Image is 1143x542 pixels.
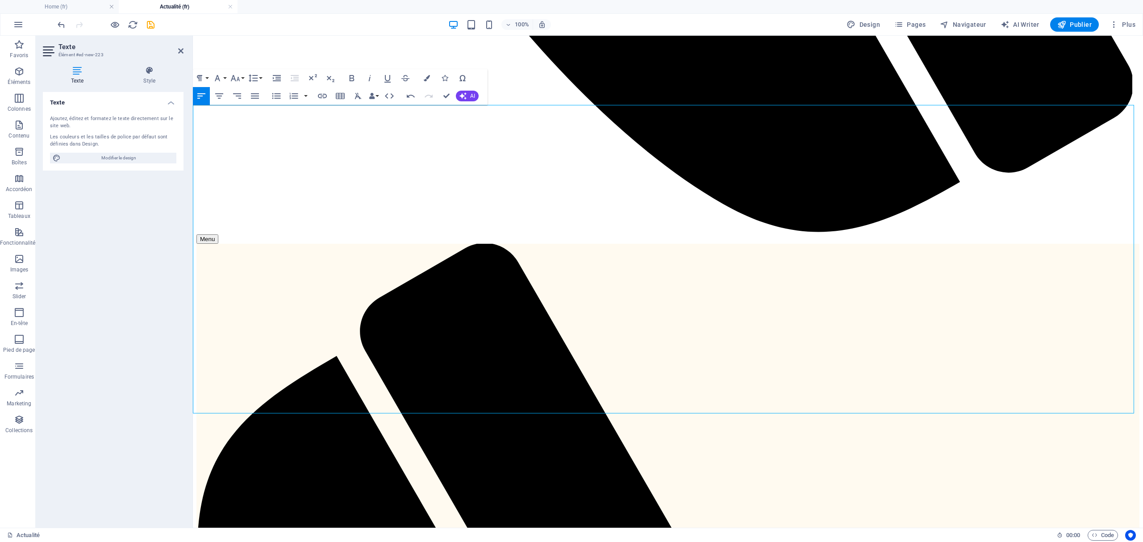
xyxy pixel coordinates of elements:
p: Marketing [7,400,31,407]
h2: Texte [58,43,184,51]
button: Plus [1106,17,1139,32]
button: Modifier le design [50,153,176,163]
button: 100% [501,19,533,30]
p: Collections [5,427,33,434]
button: Font Family [211,69,228,87]
p: Contenu [8,132,29,139]
button: Insert Link [314,87,331,105]
button: Clear Formatting [350,87,367,105]
button: Ordered List [302,87,309,105]
button: Pages [891,17,929,32]
button: reload [127,19,138,30]
p: Pied de page [3,346,35,354]
p: En-tête [11,320,28,327]
button: Italic (Ctrl+I) [361,69,378,87]
button: Align Justify [246,87,263,105]
h3: Élément #ed-new-223 [58,51,166,59]
button: Subscript [322,69,339,87]
button: Publier [1050,17,1099,32]
button: Superscript [304,69,321,87]
span: 00 00 [1066,530,1080,541]
div: Ajoutez, éditez et formatez le texte directement sur le site web. [50,115,176,130]
i: Lors du redimensionnement, ajuster automatiquement le niveau de zoom en fonction de l'appareil sé... [538,21,546,29]
p: Slider [13,293,26,300]
div: Design (Ctrl+Alt+Y) [843,17,884,32]
button: Navigateur [936,17,989,32]
p: Éléments [8,79,30,86]
i: Actualiser la page [128,20,138,30]
button: undo [56,19,67,30]
button: Line Height [246,69,263,87]
h6: 100% [515,19,529,30]
span: Design [847,20,880,29]
button: Unordered List [268,87,285,105]
i: Enregistrer (Ctrl+S) [146,20,156,30]
span: Pages [894,20,926,29]
button: Font Size [229,69,246,87]
p: Formulaires [4,373,34,380]
button: Data Bindings [367,87,380,105]
span: Modifier le design [63,153,174,163]
button: Code [1088,530,1118,541]
button: Colors [418,69,435,87]
div: Les couleurs et les tailles de police par défaut sont définies dans Design. [50,133,176,148]
span: : [1072,532,1074,538]
i: Annuler : Ajouter un élément (Ctrl+Z) [56,20,67,30]
span: Navigateur [940,20,986,29]
h6: Durée de la session [1057,530,1080,541]
button: Align Center [211,87,228,105]
h4: Style [116,66,184,85]
p: Boîtes [12,159,27,166]
p: Tableaux [8,213,30,220]
span: Plus [1110,20,1135,29]
button: Align Right [229,87,246,105]
button: Redo (Ctrl+Shift+Z) [420,87,437,105]
span: AI [470,93,475,99]
p: Accordéon [6,186,32,193]
span: AI Writer [1001,20,1039,29]
button: Increase Indent [268,69,285,87]
button: Decrease Indent [286,69,303,87]
button: AI [456,91,479,101]
p: Images [10,266,29,273]
h4: Texte [43,66,116,85]
button: Insert Table [332,87,349,105]
button: Underline (Ctrl+U) [379,69,396,87]
p: Colonnes [8,105,31,113]
button: Bold (Ctrl+B) [343,69,360,87]
button: Align Left [193,87,210,105]
button: save [145,19,156,30]
button: HTML [381,87,398,105]
button: Special Characters [454,69,471,87]
span: Publier [1057,20,1092,29]
h4: Actualité (fr) [119,2,238,12]
button: AI Writer [997,17,1043,32]
span: Code [1092,530,1114,541]
button: Ordered List [285,87,302,105]
button: Confirm (Ctrl+⏎) [438,87,455,105]
button: Paragraph Format [193,69,210,87]
button: Strikethrough [397,69,414,87]
button: Icons [436,69,453,87]
button: Usercentrics [1125,530,1136,541]
a: Cliquez pour annuler la sélection. Double-cliquez pour ouvrir Pages. [7,530,40,541]
button: Design [843,17,884,32]
p: Favoris [10,52,28,59]
button: Undo (Ctrl+Z) [402,87,419,105]
h4: Texte [43,92,184,108]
